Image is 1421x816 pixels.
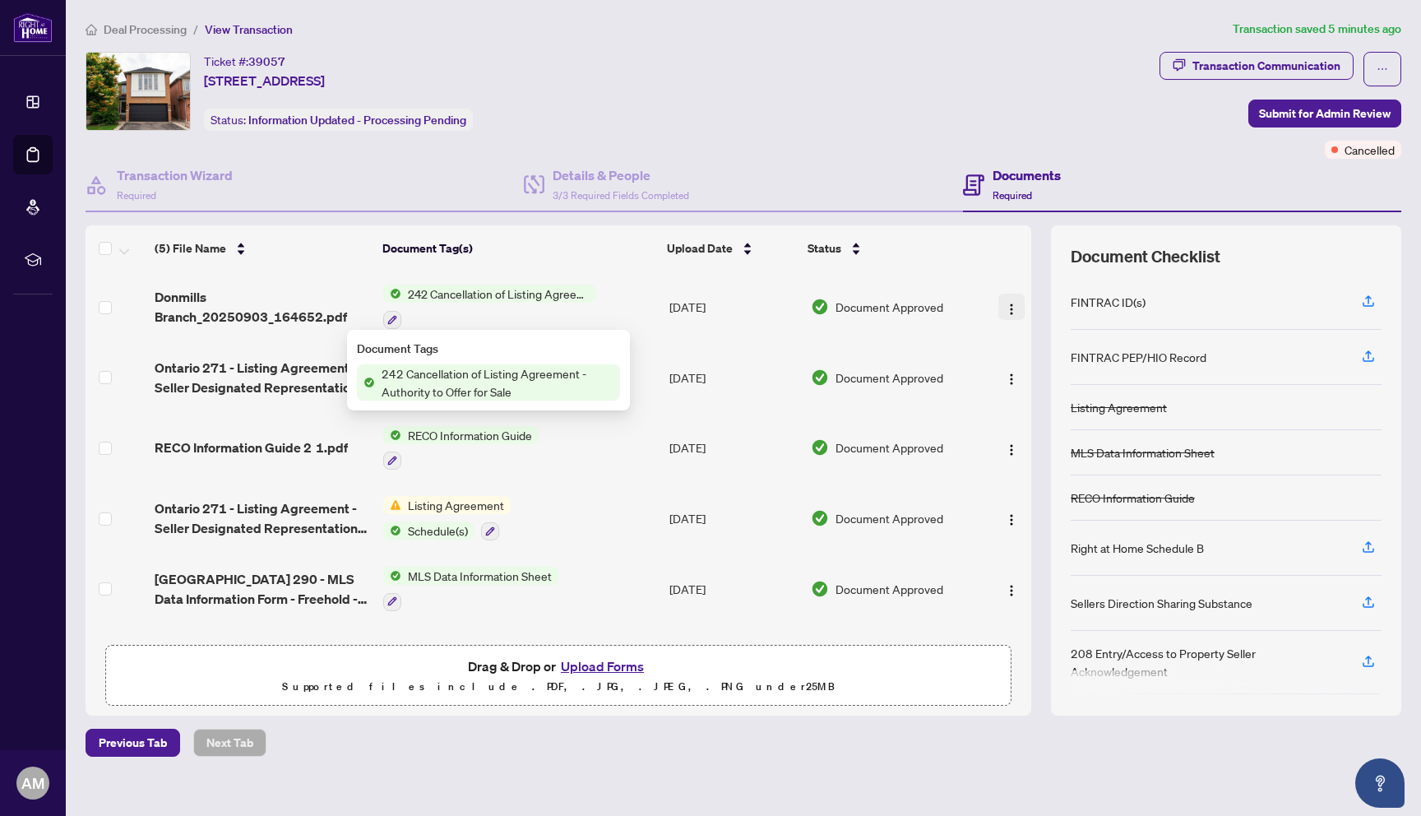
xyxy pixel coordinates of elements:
button: Status IconMLS Data Information Sheet [383,567,558,611]
span: Drag & Drop orUpload FormsSupported files include .PDF, .JPG, .JPEG, .PNG under25MB [106,646,1011,707]
img: Logo [1005,373,1018,386]
button: Logo [998,434,1025,461]
span: Schedule(s) [401,522,474,540]
button: Previous Tab [86,729,180,757]
span: 3/3 Required Fields Completed [553,189,689,202]
img: Logo [1005,303,1018,316]
span: Information Updated - Processing Pending [248,113,466,128]
span: Deal Processing [104,22,187,37]
span: View Transaction [205,22,293,37]
img: Document Status [811,509,829,527]
img: Status Icon [383,496,401,514]
div: MLS Data Information Sheet [1071,443,1215,461]
img: Status Icon [383,426,401,444]
span: 39057 [248,54,285,69]
span: Required [117,189,156,202]
img: Document Status [811,438,829,457]
span: Document Approved [835,369,943,387]
button: Logo [998,576,1025,602]
img: Logo [1005,513,1018,526]
article: Transaction saved 5 minutes ago [1233,20,1401,39]
button: Logo [998,364,1025,391]
div: FINTRAC PEP/HIO Record [1071,348,1206,366]
button: Status IconRECO Information Guide [383,426,539,471]
img: Logo [1005,443,1018,457]
img: Status Icon [383,522,401,540]
span: Cancelled [1345,141,1395,159]
h4: Transaction Wizard [117,165,233,185]
span: (5) File Name [155,239,226,257]
p: Supported files include .PDF, .JPG, .JPEG, .PNG under 25 MB [116,677,1001,697]
button: Submit for Admin Review [1248,100,1401,128]
img: Document Status [811,369,829,387]
span: Submit for Admin Review [1259,100,1391,127]
div: Status: [204,109,473,131]
button: Status Icon242 Cancellation of Listing Agreement - Authority to Offer for Sale [383,285,596,329]
th: Upload Date [660,225,801,271]
span: Required [993,189,1032,202]
span: Document Approved [835,509,943,527]
button: Open asap [1355,758,1405,808]
span: Listing Agreement [401,496,511,514]
span: [GEOGRAPHIC_DATA] 290 - MLS Data Information Form - Freehold - Sale 2 1.pdf [155,569,370,609]
span: AM [21,772,44,795]
img: Logo [1005,584,1018,597]
span: Upload Date [667,239,733,257]
span: Status [808,239,841,257]
button: Logo [998,294,1025,320]
div: RECO Information Guide [1071,489,1195,507]
td: [DATE] [663,342,804,413]
span: Previous Tab [99,730,167,756]
th: (5) File Name [148,225,376,271]
span: [STREET_ADDRESS] [204,71,325,90]
img: Document Status [811,580,829,598]
span: MLS Data Information Sheet [401,567,558,585]
div: FINTRAC ID(s) [1071,293,1146,311]
div: Listing Agreement [1071,398,1167,416]
span: RECO Information Guide 2 1.pdf [155,438,348,457]
span: RECO Information Guide [401,426,539,444]
button: Next Tab [193,729,266,757]
button: Transaction Communication [1159,52,1354,80]
span: Donmills Branch_20250903_164652.pdf [155,287,370,327]
td: [DATE] [663,271,804,342]
td: [DATE] [663,483,804,554]
span: Document Approved [835,580,943,598]
span: 242 Cancellation of Listing Agreement - Authority to Offer for Sale [401,285,596,303]
div: Transaction Communication [1192,53,1340,79]
li: / [193,20,198,39]
span: Document Checklist [1071,245,1220,268]
td: [DATE] [663,413,804,484]
button: Logo [998,505,1025,531]
th: Document Tag(s) [376,225,660,271]
div: Ticket #: [204,52,285,71]
td: [DATE] [663,554,804,624]
div: Right at Home Schedule B [1071,539,1204,557]
h4: Documents [993,165,1061,185]
img: logo [13,12,53,43]
img: Document Status [811,298,829,316]
th: Status [801,225,977,271]
span: Drag & Drop or [468,656,649,677]
button: Status IconListing AgreementStatus IconSchedule(s) [383,496,511,540]
span: Document Approved [835,438,943,457]
img: Status Icon [357,373,375,392]
span: Ontario 271 - Listing Agreement - Seller Designated Representation Agreement 2 1.pdf [155,498,370,538]
div: Document Tags [357,340,620,358]
span: 242 Cancellation of Listing Agreement - Authority to Offer for Sale [375,364,620,401]
button: Upload Forms [556,656,649,677]
span: Document Approved [835,298,943,316]
span: Ontario 271 - Listing Agreement - Seller Designated Representation Agreement 2 1 1.pdf [155,358,370,397]
img: Status Icon [383,567,401,585]
img: IMG-W12214816_1.jpg [86,53,190,130]
div: Sellers Direction Sharing Substance [1071,594,1252,612]
img: Status Icon [383,285,401,303]
h4: Details & People [553,165,689,185]
span: home [86,24,97,35]
div: 208 Entry/Access to Property Seller Acknowledgement [1071,644,1342,680]
span: ellipsis [1377,63,1388,75]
